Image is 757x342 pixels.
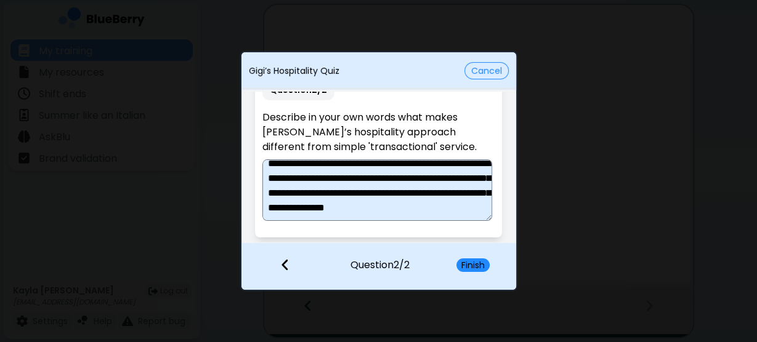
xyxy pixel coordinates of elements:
[456,258,490,272] button: Finish
[249,65,339,76] p: Gigi’s Hospitality Quiz
[350,243,410,272] p: Question 2 / 2
[281,258,289,271] img: file icon
[262,110,495,154] p: Describe in your own words what makes [PERSON_NAME]’s hospitality approach different from simple ...
[464,62,509,79] button: Cancel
